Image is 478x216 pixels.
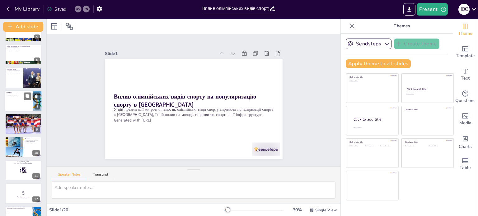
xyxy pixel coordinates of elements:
span: Table [460,164,471,171]
div: Add images, graphics, shapes or video [453,108,478,131]
span: Theme [458,30,472,37]
p: Go to [7,161,40,163]
div: Click to add text [380,145,394,147]
p: Залучення нових учасників [7,94,31,96]
div: 30 % [290,207,305,213]
div: 7 [5,67,42,88]
p: Themes [357,19,447,34]
p: Проведення олімпійських відборів [7,70,21,71]
button: Add slide [3,22,43,32]
span: Questions [455,97,476,104]
div: Click to add title [405,141,449,143]
p: Підтримка держави та медіа [25,142,40,143]
div: Add a table [453,153,478,175]
div: 10 [32,150,40,156]
div: Click to add body [354,127,393,128]
p: У цій презентації ми розглянемо, як олімпійські види спорту сприяють популяризації спорту в [GEOG... [112,90,270,134]
p: Підвищення рівня підготовки [7,117,40,119]
span: Single View [315,208,337,213]
button: Ю С [458,3,470,16]
strong: [DOMAIN_NAME] [21,161,30,163]
p: Який вид спорту є олімпійським? [7,207,31,209]
div: Saved [47,6,66,12]
p: Значні успіхи на олімпіадах [7,47,40,48]
p: Співпраця з міжнародними організаціями [7,115,40,117]
div: Click to add text [405,145,424,147]
div: Click to add text [349,145,363,147]
p: Формування позитивного іміджу [7,95,31,97]
div: 7 [34,81,40,86]
div: Click to add title [349,141,394,143]
div: Add text boxes [453,63,478,86]
p: Можливості міжнародної співпраці [7,117,40,118]
div: 12 [5,183,42,204]
div: Click to add title [407,87,448,91]
button: Present [417,3,448,16]
span: Футбол [6,212,32,212]
p: Generated with [URL] [111,100,268,139]
p: Висвітлення досягнень спортсменів [7,93,31,94]
p: 5 [7,190,40,196]
button: Create theme [394,39,439,49]
div: 9 [5,114,42,134]
p: Формування спортивної культури [7,72,21,74]
button: Sendsteps [346,39,391,49]
p: Роль медіа [7,91,31,93]
span: Media [459,120,471,126]
button: Apply theme to all slides [346,59,411,68]
button: My Library [5,4,42,14]
div: Layout [49,21,59,31]
strong: Вплив олімпійських видів спорту на популяризацію спорту в [GEOGRAPHIC_DATA] [114,76,256,113]
span: Text [461,75,470,82]
div: 10 [5,137,42,157]
button: Speaker Notes [52,172,87,179]
div: 8 [5,90,42,112]
p: Висновки [25,138,40,140]
span: Position [66,23,73,30]
div: Get real-time input from your audience [453,86,478,108]
div: 5 [5,21,42,42]
button: Export to PowerPoint [403,3,415,16]
div: 6 [5,44,42,65]
div: Add charts and graphs [453,131,478,153]
p: Інтеграція в міжнародну спільноту [7,119,40,120]
p: and login with code [7,163,40,165]
div: 6 [34,57,40,63]
input: Insert title [202,4,269,13]
div: 9 [34,127,40,132]
button: Delete Slide [33,92,40,100]
div: Add ready made slides [453,41,478,63]
p: Спортивні заходи [7,69,21,71]
span: Charts [459,143,472,150]
div: 12 [32,196,40,202]
div: Click to add text [406,94,448,95]
p: Символ національної гордості [7,49,40,51]
div: Ю С [458,4,470,15]
div: Click to add title [349,76,394,78]
button: Transcript [87,172,115,179]
button: Duplicate Slide [24,92,31,100]
p: Вплив олімпійських видів спорту [25,140,40,141]
p: Успіхи [DEMOGRAPHIC_DATA] спортсменів [7,45,40,47]
p: Розвиток спортивної інфраструктури [7,71,21,73]
strong: Готові до вікторини? [17,196,29,198]
div: Slide 1 [116,33,225,62]
div: Click to add text [349,80,394,82]
div: 11 [32,173,40,179]
div: Change the overall theme [453,19,478,41]
div: Click to add title [405,108,449,111]
span: Template [456,53,475,59]
div: Slide 1 / 20 [49,207,224,213]
div: Click to add text [365,145,379,147]
div: 5 [34,34,40,40]
p: Вплив на молодь [7,48,40,49]
div: 8 [35,104,40,109]
div: Click to add title [354,117,393,122]
p: Розвиток інфраструктури [25,141,40,142]
div: Click to add text [429,145,449,147]
div: 11 [5,160,42,181]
